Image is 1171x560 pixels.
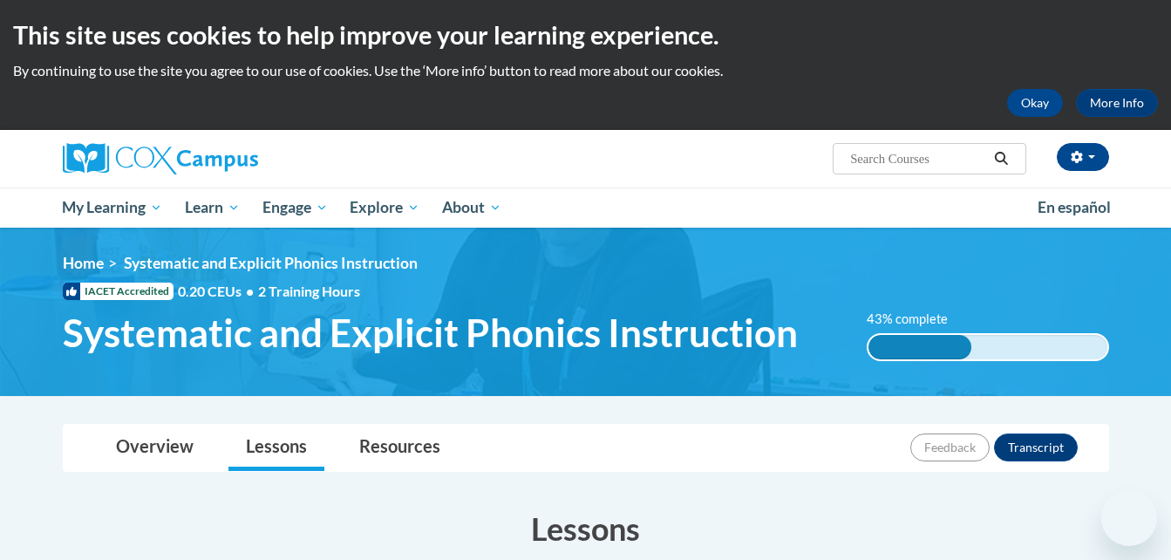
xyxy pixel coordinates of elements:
[185,197,240,218] span: Learn
[350,197,419,218] span: Explore
[246,283,254,299] span: •
[848,148,988,169] input: Search Courses
[910,434,990,461] button: Feedback
[63,143,394,174] a: Cox Campus
[13,17,1158,52] h2: This site uses cookies to help improve your learning experience.
[442,197,501,218] span: About
[1026,189,1122,226] a: En español
[342,425,458,471] a: Resources
[988,148,1014,169] button: Search
[228,425,324,471] a: Lessons
[124,254,418,272] span: Systematic and Explicit Phonics Instruction
[1007,89,1063,117] button: Okay
[63,143,258,174] img: Cox Campus
[63,507,1109,550] h3: Lessons
[258,283,360,299] span: 2 Training Hours
[431,188,513,228] a: About
[1076,89,1158,117] a: More Info
[1038,198,1111,216] span: En español
[37,188,1135,228] div: Main menu
[868,335,971,359] div: 43% complete
[174,188,251,228] a: Learn
[62,197,162,218] span: My Learning
[1057,143,1109,171] button: Account Settings
[867,310,967,329] label: 43% complete
[994,434,1078,461] button: Transcript
[13,61,1158,80] p: By continuing to use the site you agree to our use of cookies. Use the ‘More info’ button to read...
[99,425,211,471] a: Overview
[51,188,174,228] a: My Learning
[338,188,431,228] a: Explore
[63,310,798,356] span: Systematic and Explicit Phonics Instruction
[251,188,339,228] a: Engage
[262,197,328,218] span: Engage
[178,282,258,301] span: 0.20 CEUs
[63,283,174,300] span: IACET Accredited
[1101,490,1157,546] iframe: Button to launch messaging window
[63,254,104,272] a: Home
